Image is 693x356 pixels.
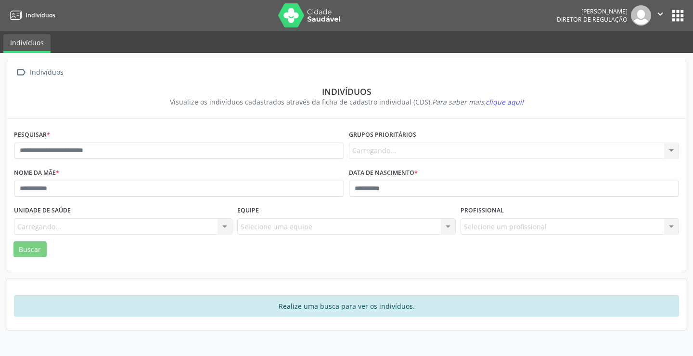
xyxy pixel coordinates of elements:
[26,11,55,19] span: Indivíduos
[237,203,259,218] label: Equipe
[486,97,524,106] span: clique aqui!
[631,5,651,26] img: img
[669,7,686,24] button: apps
[349,128,416,143] label: Grupos prioritários
[349,166,418,181] label: Data de nascimento
[14,203,71,218] label: Unidade de saúde
[461,203,504,218] label: Profissional
[14,128,50,143] label: Pesquisar
[7,7,55,23] a: Indivíduos
[557,15,628,24] span: Diretor de regulação
[432,97,524,106] i: Para saber mais,
[14,66,28,79] i: 
[651,5,669,26] button: 
[21,97,672,107] div: Visualize os indivíduos cadastrados através da ficha de cadastro individual (CDS).
[13,241,47,258] button: Buscar
[14,66,65,79] a:  Indivíduos
[557,7,628,15] div: [PERSON_NAME]
[14,166,59,181] label: Nome da mãe
[21,86,672,97] div: Indivíduos
[3,34,51,53] a: Indivíduos
[14,295,679,316] div: Realize uma busca para ver os indivíduos.
[28,66,65,79] div: Indivíduos
[655,9,666,19] i: 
